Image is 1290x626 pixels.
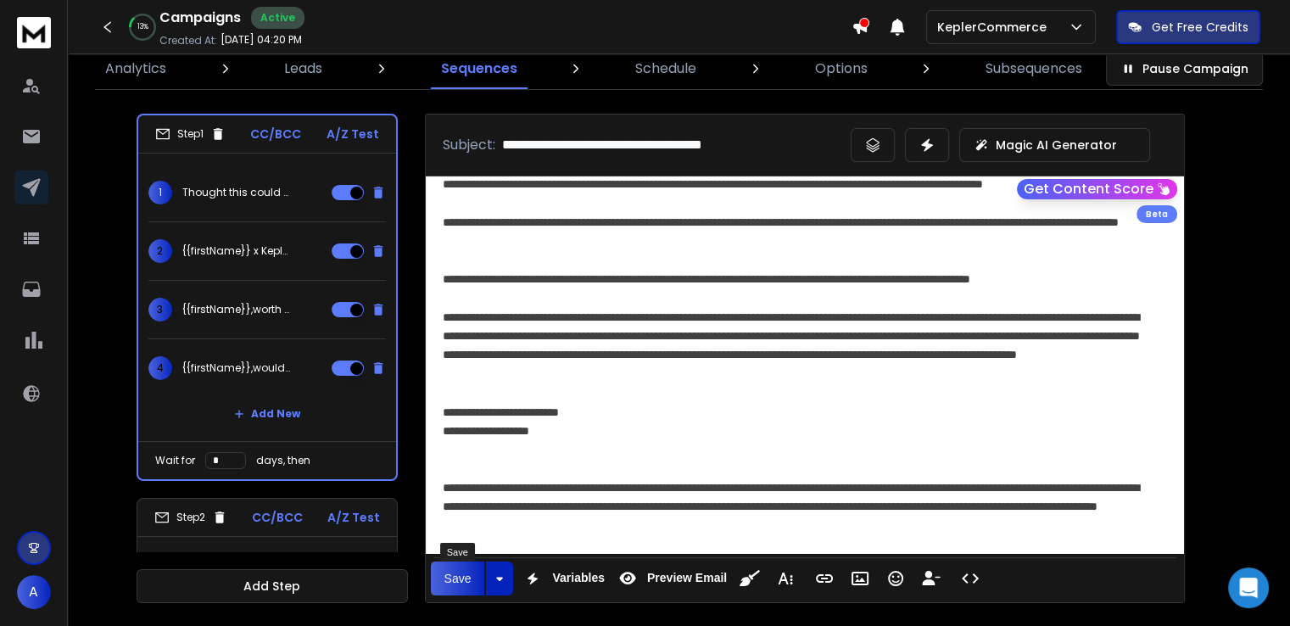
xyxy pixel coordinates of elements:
p: Magic AI Generator [996,137,1117,154]
a: Options [805,48,878,89]
p: {{firstName}},worth a look? [182,303,291,316]
span: Preview Email [644,571,730,585]
p: Subject: [443,135,495,155]
button: Get Free Credits [1116,10,1260,44]
p: Options [815,59,868,79]
p: KeplerCommerce [937,19,1053,36]
p: Analytics [105,59,166,79]
p: Sequences [441,59,517,79]
img: logo [17,17,51,48]
div: Beta [1136,205,1177,223]
p: A/Z Test [327,509,380,526]
p: {{firstName}} x KeplerCommerce - intro [182,244,291,258]
span: Variables [549,571,608,585]
span: 2 [148,239,172,263]
button: Add Step [137,569,408,603]
button: More Text [769,562,801,595]
p: CC/BCC [250,126,301,143]
button: Magic AI Generator [959,128,1150,162]
p: A/Z Test [327,126,379,143]
span: 3 [148,298,172,321]
p: Thought this could help {{companyName}} [182,186,291,199]
button: A [17,575,51,609]
div: Active [251,7,304,29]
a: Sequences [431,48,528,89]
div: Open Intercom Messenger [1228,567,1269,608]
button: Preview Email [611,562,730,595]
button: Get Content Score [1017,179,1177,199]
button: Save [431,562,485,595]
button: Variables [517,562,608,595]
a: Analytics [95,48,176,89]
button: Clean HTML [734,562,766,595]
span: 4 [148,356,172,380]
p: Wait for [155,454,195,467]
h1: Campaigns [159,8,241,28]
button: Insert Image (Ctrl+P) [844,562,876,595]
p: {{firstName}},would this lift {{companyName}}’s revenue? [182,361,291,375]
p: days, then [256,454,310,467]
button: Insert Link (Ctrl+K) [808,562,840,595]
p: [DATE] 04:20 PM [221,33,302,47]
div: Step 1 [155,126,226,142]
p: CC/BCC [252,509,303,526]
a: Subsequences [975,48,1092,89]
p: Get Free Credits [1152,19,1248,36]
p: Subsequences [986,59,1082,79]
a: Leads [274,48,332,89]
button: Pause Campaign [1106,52,1263,86]
a: Schedule [625,48,706,89]
button: Add New [221,397,314,431]
button: Emoticons [880,562,912,595]
button: Insert Unsubscribe Link [915,562,947,595]
p: 13 % [137,22,148,32]
span: 1 [148,181,172,204]
li: Step1CC/BCCA/Z Test1Thought this could help {{companyName}}2{{firstName}} x KeplerCommerce - intr... [137,114,398,481]
div: Save [440,543,475,562]
div: Step 2 [154,510,227,525]
p: Created At: [159,34,217,48]
button: Code View [954,562,986,595]
p: Leads [284,59,322,79]
p: Schedule [635,59,696,79]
